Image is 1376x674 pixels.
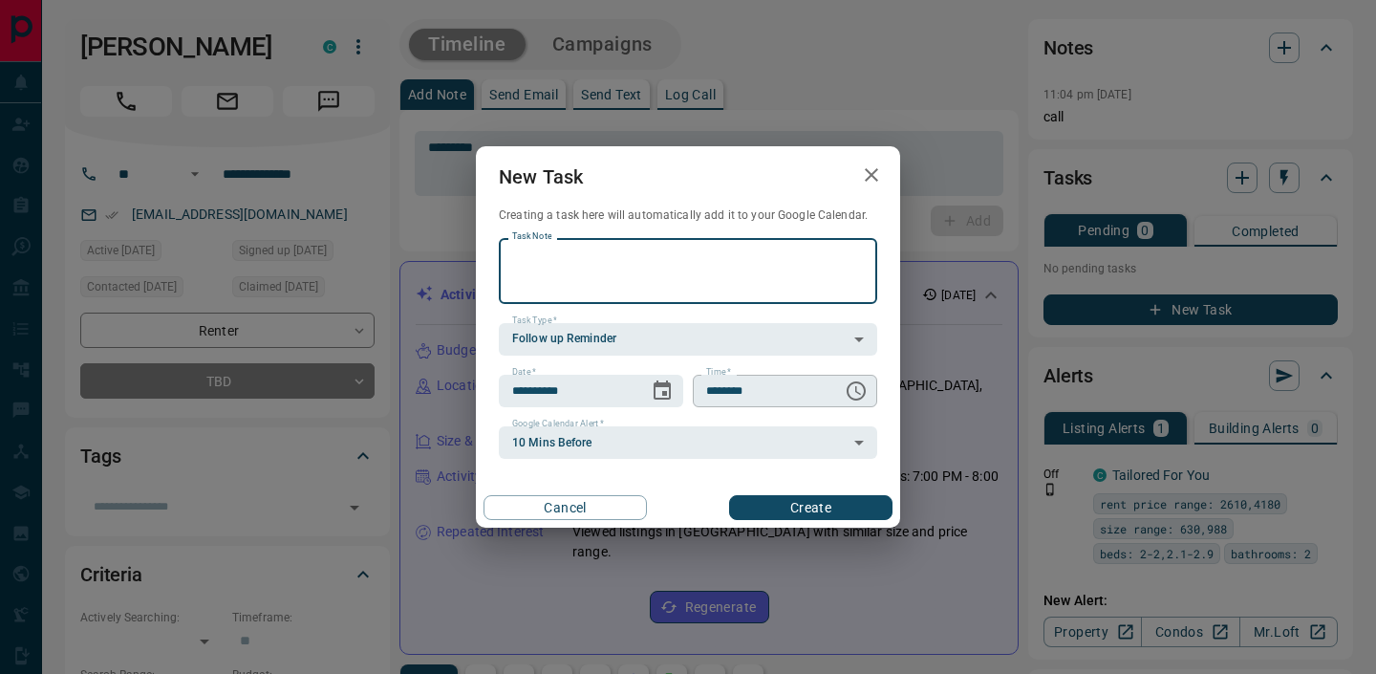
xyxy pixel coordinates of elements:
[499,207,877,224] p: Creating a task here will automatically add it to your Google Calendar.
[484,495,647,520] button: Cancel
[512,366,536,379] label: Date
[512,230,551,243] label: Task Note
[643,372,681,410] button: Choose date, selected date is Aug 14, 2025
[706,366,731,379] label: Time
[476,146,606,207] h2: New Task
[729,495,892,520] button: Create
[499,323,877,356] div: Follow up Reminder
[512,315,557,327] label: Task Type
[837,372,875,410] button: Choose time, selected time is 6:00 AM
[499,426,877,459] div: 10 Mins Before
[512,418,604,430] label: Google Calendar Alert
